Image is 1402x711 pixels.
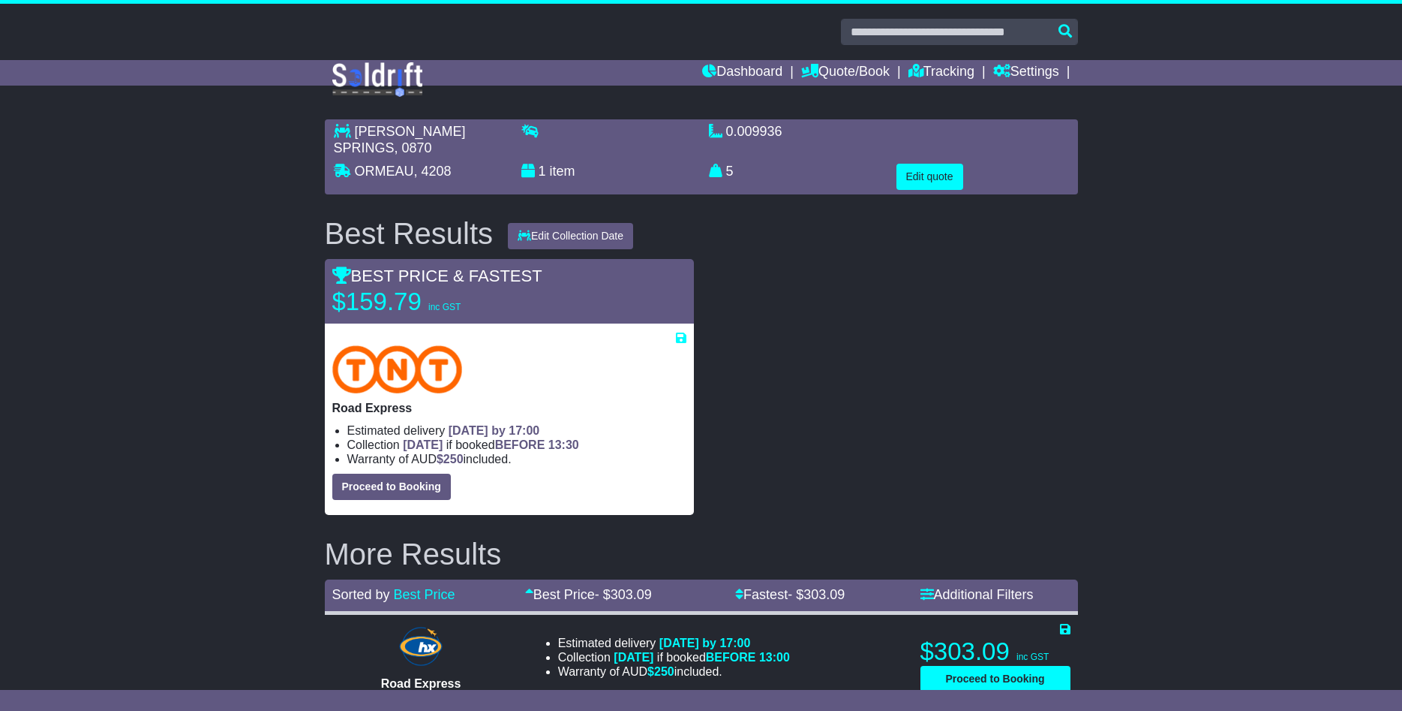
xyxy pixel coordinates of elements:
span: 13:00 [759,651,790,664]
span: if booked [403,438,578,451]
h2: More Results [325,538,1078,571]
span: - $ [595,587,652,602]
button: Proceed to Booking [332,474,451,500]
a: Fastest- $303.09 [735,587,845,602]
span: 5 [726,164,734,179]
span: [DATE] by 17:00 [659,637,751,649]
span: [DATE] by 17:00 [449,424,540,437]
span: if booked [614,651,789,664]
span: [DATE] [614,651,653,664]
img: TNT Domestic: Road Express [332,345,463,393]
span: Sorted by [332,587,390,602]
button: Proceed to Booking [920,666,1070,692]
span: - $ [788,587,845,602]
p: $159.79 [332,287,520,317]
span: BEST PRICE & FASTEST [332,267,542,285]
li: Estimated delivery [347,423,686,438]
span: BEFORE [706,651,756,664]
li: Collection [558,650,790,664]
a: Tracking [908,60,974,86]
button: Edit quote [896,164,963,190]
div: Best Results [317,217,501,250]
span: inc GST [1016,652,1049,662]
a: Additional Filters [920,587,1034,602]
li: Collection [347,438,686,452]
span: Road Express [381,677,461,690]
span: , 4208 [414,164,452,179]
a: Dashboard [702,60,782,86]
span: ORMEAU [355,164,414,179]
li: Estimated delivery [558,636,790,650]
a: Settings [993,60,1059,86]
span: BEFORE [495,438,545,451]
span: 0.009936 [726,124,782,139]
a: Best Price [394,587,455,602]
a: Best Price- $303.09 [525,587,652,602]
span: 250 [443,453,464,465]
li: Warranty of AUD included. [558,664,790,679]
p: Road Express [332,401,686,415]
a: Quote/Book [801,60,890,86]
span: 13:30 [548,438,579,451]
span: item [550,164,575,179]
span: inc GST [428,302,461,312]
span: 1 [539,164,546,179]
li: Warranty of AUD included. [347,452,686,466]
p: $303.09 [920,637,1070,667]
span: [PERSON_NAME] SPRINGS [334,124,466,155]
span: 303.09 [611,587,652,602]
button: Edit Collection Date [508,223,633,249]
span: $ [647,665,674,678]
img: Hunter Express: Road Express [396,624,446,669]
span: , 0870 [395,140,432,155]
span: [DATE] [403,438,443,451]
span: $ [437,453,464,465]
span: 303.09 [803,587,845,602]
span: 250 [654,665,674,678]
